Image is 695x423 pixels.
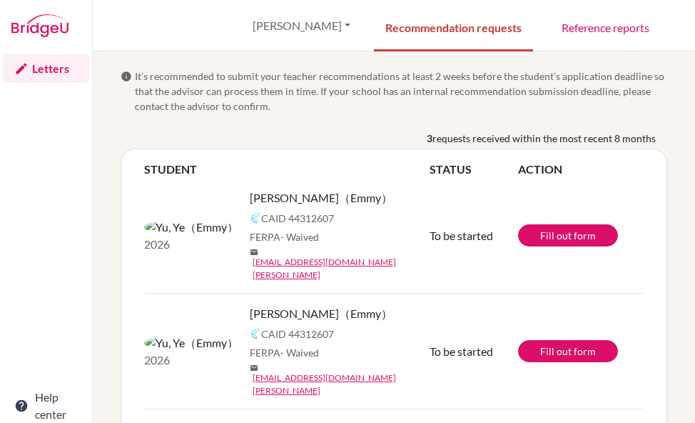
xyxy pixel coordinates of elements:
p: 2026 [144,236,238,253]
a: Help center [3,392,89,420]
span: info [121,71,132,82]
b: 3 [427,131,432,146]
span: To be started [430,229,493,242]
a: Fill out form [518,224,618,247]
img: Common App logo [250,328,261,339]
a: Recommendation requests [374,2,533,51]
a: [EMAIL_ADDRESS][DOMAIN_NAME][PERSON_NAME] [253,372,440,397]
p: 2026 [144,352,238,369]
span: CAID 44312607 [261,211,334,226]
th: ACTION [518,161,644,178]
span: [PERSON_NAME]（Emmy） [250,305,392,322]
span: - Waived [280,231,319,243]
span: mail [250,248,258,257]
a: [EMAIL_ADDRESS][DOMAIN_NAME][PERSON_NAME] [253,256,440,282]
th: STATUS [430,161,518,178]
span: CAID 44312607 [261,327,334,342]
a: Fill out form [518,340,618,362]
img: Yu, Ye（Emmy） [144,334,238,352]
span: requests received within the most recent 8 months [432,131,656,146]
button: [PERSON_NAME] [246,12,357,39]
span: [PERSON_NAME]（Emmy） [250,189,392,206]
span: FERPA [250,229,319,244]
span: To be started [430,344,493,358]
img: Yu, Ye（Emmy） [144,219,238,236]
span: mail [250,364,258,372]
span: - Waived [280,347,319,359]
a: Letters [3,54,89,83]
span: It’s recommended to submit your teacher recommendations at least 2 weeks before the student’s app... [135,69,667,114]
img: Common App logo [250,212,261,224]
th: STUDENT [144,161,430,178]
a: Reference reports [550,2,661,51]
span: FERPA [250,345,319,360]
img: Bridge-U [11,14,69,37]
